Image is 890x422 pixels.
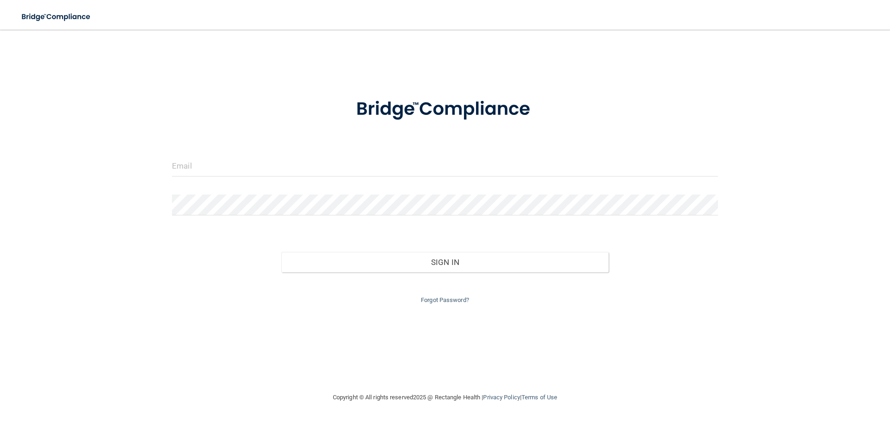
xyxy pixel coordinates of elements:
[483,394,520,401] a: Privacy Policy
[276,383,614,412] div: Copyright © All rights reserved 2025 @ Rectangle Health | |
[172,156,718,176] input: Email
[421,296,469,303] a: Forgot Password?
[337,85,553,133] img: bridge_compliance_login_screen.278c3ca4.svg
[521,394,557,401] a: Terms of Use
[14,7,99,26] img: bridge_compliance_login_screen.278c3ca4.svg
[281,252,609,272] button: Sign In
